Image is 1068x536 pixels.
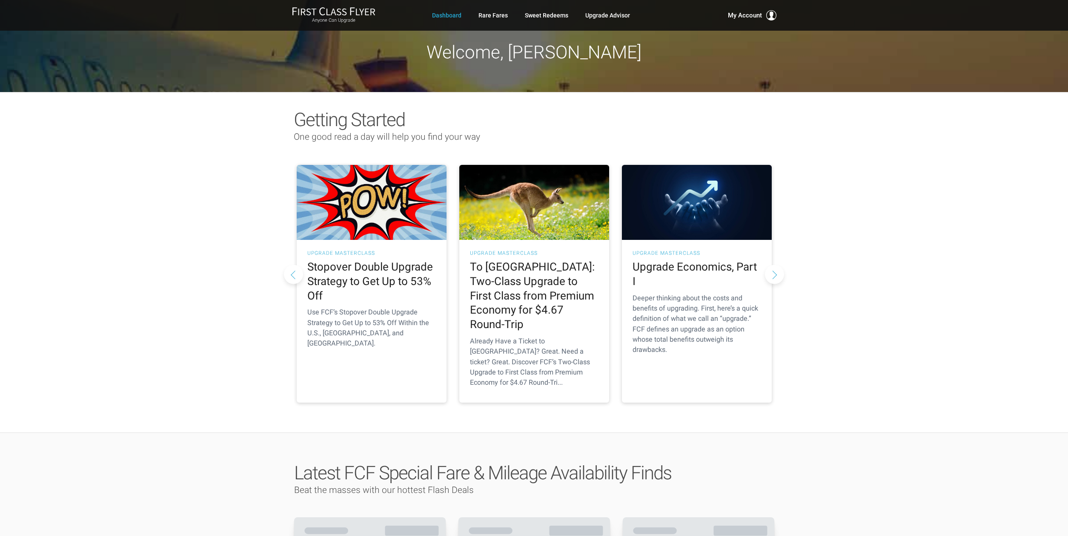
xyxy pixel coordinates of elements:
[294,462,671,484] span: Latest FCF Special Fare & Mileage Availability Finds
[525,8,568,23] a: Sweet Redeems
[478,8,508,23] a: Rare Fares
[585,8,630,23] a: Upgrade Advisor
[633,293,761,355] p: Deeper thinking about the costs and benefits of upgrading. First, here’s a quick definition of wh...
[292,7,375,16] img: First Class Flyer
[294,485,474,495] span: Beat the masses with our hottest Flash Deals
[633,260,761,289] h2: Upgrade Economics, Part I
[728,10,776,20] button: My Account
[470,336,598,388] p: Already Have a Ticket to [GEOGRAPHIC_DATA]? Great. Need a ticket? Great. Discover FCF’s Two-Class...
[294,132,480,142] span: One good read a day will help you find your way
[728,10,762,20] span: My Account
[765,265,784,284] button: Next slide
[470,260,598,332] h2: To [GEOGRAPHIC_DATA]: Two-Class Upgrade to First Class from Premium Economy for $4.67 Round-Trip
[292,17,375,23] small: Anyone Can Upgrade
[470,251,598,256] h3: UPGRADE MASTERCLASS
[307,307,436,349] p: Use FCF’s Stopover Double Upgrade Strategy to Get Up to 53% Off Within the U.S., [GEOGRAPHIC_DATA...
[622,165,772,403] a: UPGRADE MASTERCLASS Upgrade Economics, Part I Deeper thinking about the costs and benefits of upg...
[284,265,303,284] button: Previous slide
[307,260,436,303] h2: Stopover Double Upgrade Strategy to Get Up to 53% Off
[307,251,436,256] h3: UPGRADE MASTERCLASS
[294,109,405,131] span: Getting Started
[297,165,447,403] a: UPGRADE MASTERCLASS Stopover Double Upgrade Strategy to Get Up to 53% Off Use FCF’s Stopover Doub...
[292,7,375,24] a: First Class FlyerAnyone Can Upgrade
[427,42,641,63] span: Welcome, [PERSON_NAME]
[432,8,461,23] a: Dashboard
[633,251,761,256] h3: UPGRADE MASTERCLASS
[459,165,609,403] a: UPGRADE MASTERCLASS To [GEOGRAPHIC_DATA]: Two-Class Upgrade to First Class from Premium Economy f...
